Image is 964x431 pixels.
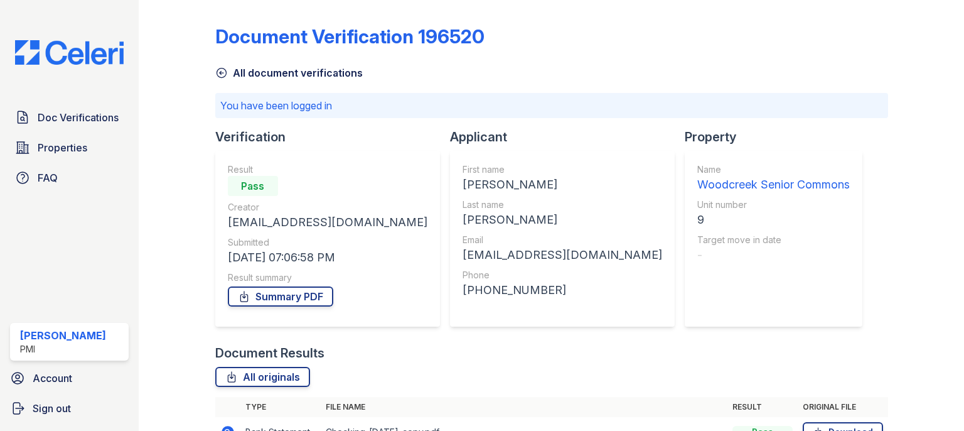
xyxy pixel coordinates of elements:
[463,211,662,229] div: [PERSON_NAME]
[463,176,662,194] div: [PERSON_NAME]
[697,246,850,264] div: -
[228,236,427,249] div: Submitted
[697,176,850,194] div: Woodcreek Senior Commons
[38,110,119,125] span: Doc Verifications
[215,344,324,362] div: Document Results
[321,397,727,417] th: File name
[215,128,450,146] div: Verification
[228,271,427,284] div: Result summary
[228,176,278,196] div: Pass
[450,128,685,146] div: Applicant
[463,199,662,211] div: Last name
[38,140,87,155] span: Properties
[5,40,134,65] img: CE_Logo_Blue-a8612792a0a2168367f1c8372b55b34899dd931a85d93a1a3d3e32e68fde9ad4.png
[463,234,662,246] div: Email
[463,269,662,281] div: Phone
[463,163,662,176] div: First name
[697,234,850,246] div: Target move in date
[33,371,72,386] span: Account
[220,98,883,113] p: You have been logged in
[697,163,850,176] div: Name
[20,328,106,343] div: [PERSON_NAME]
[20,343,106,356] div: PMI
[697,199,850,211] div: Unit number
[215,25,485,48] div: Document Verification 196520
[215,65,363,80] a: All document verifications
[228,163,427,176] div: Result
[228,201,427,214] div: Creator
[727,397,798,417] th: Result
[228,286,333,307] a: Summary PDF
[215,367,310,387] a: All originals
[10,165,129,190] a: FAQ
[228,249,427,266] div: [DATE] 07:06:58 PM
[5,396,134,421] a: Sign out
[10,105,129,130] a: Doc Verifications
[5,366,134,391] a: Account
[228,214,427,231] div: [EMAIL_ADDRESS][DOMAIN_NAME]
[685,128,872,146] div: Property
[798,397,888,417] th: Original file
[697,163,850,194] a: Name Woodcreek Senior Commons
[463,281,662,299] div: [PHONE_NUMBER]
[463,246,662,264] div: [EMAIL_ADDRESS][DOMAIN_NAME]
[240,397,321,417] th: Type
[33,401,71,416] span: Sign out
[10,135,129,160] a: Properties
[697,211,850,229] div: 9
[38,170,58,185] span: FAQ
